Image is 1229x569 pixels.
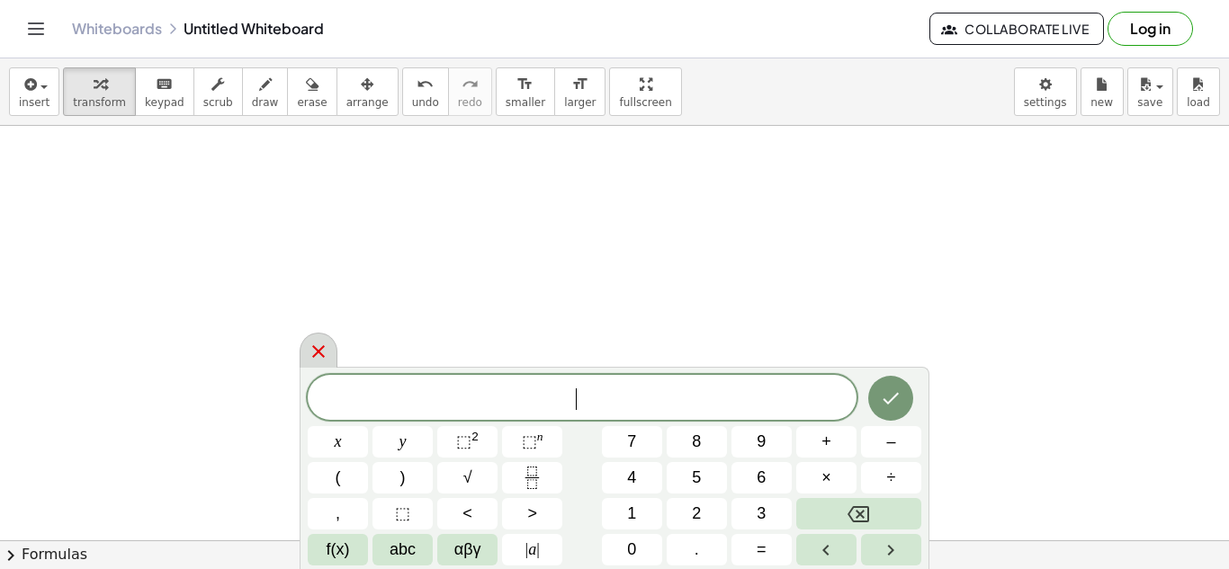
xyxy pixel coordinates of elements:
[886,430,895,454] span: –
[308,534,368,565] button: Functions
[731,498,792,529] button: 3
[335,430,342,454] span: x
[399,430,407,454] span: y
[506,96,545,109] span: smaller
[252,96,279,109] span: draw
[554,67,606,116] button: format_sizelarger
[454,538,481,562] span: αβγ
[145,96,184,109] span: keypad
[297,96,327,109] span: erase
[731,534,792,565] button: Equals
[821,466,831,490] span: ×
[402,67,449,116] button: undoundo
[796,426,857,458] button: Plus
[602,534,662,565] button: 0
[437,462,498,493] button: Square root
[564,96,596,109] span: larger
[527,502,537,526] span: >
[336,466,341,490] span: (
[821,430,831,454] span: +
[945,21,1089,37] span: Collaborate Live
[462,502,472,526] span: <
[308,462,368,493] button: (
[627,430,636,454] span: 7
[609,67,681,116] button: fullscreen
[576,388,587,410] span: ​
[448,67,492,116] button: redoredo
[627,502,636,526] span: 1
[502,534,562,565] button: Absolute value
[1108,12,1193,46] button: Log in
[692,502,701,526] span: 2
[602,426,662,458] button: 7
[731,462,792,493] button: 6
[536,540,540,558] span: |
[458,96,482,109] span: redo
[308,498,368,529] button: ,
[502,498,562,529] button: Greater than
[619,96,671,109] span: fullscreen
[502,462,562,493] button: Fraction
[19,96,49,109] span: insert
[525,540,529,558] span: |
[400,466,406,490] span: )
[417,74,434,95] i: undo
[156,74,173,95] i: keyboard
[757,538,767,562] span: =
[667,534,727,565] button: .
[861,426,921,458] button: Minus
[929,13,1104,45] button: Collaborate Live
[437,498,498,529] button: Less than
[537,430,543,443] sup: n
[1014,67,1077,116] button: settings
[522,432,537,450] span: ⬚
[372,426,433,458] button: y
[437,534,498,565] button: Greek alphabet
[412,96,439,109] span: undo
[462,74,479,95] i: redo
[695,538,699,562] span: .
[861,462,921,493] button: Divide
[692,430,701,454] span: 8
[868,376,913,421] button: Done
[193,67,243,116] button: scrub
[471,430,479,443] sup: 2
[456,432,471,450] span: ⬚
[1127,67,1173,116] button: save
[203,96,233,109] span: scrub
[757,430,766,454] span: 9
[606,167,966,437] iframe: Easiest Skeleton/Zombie Spawner XP Farm in Minecraft 1.21+ | Java & Bedrock Edition
[372,498,433,529] button: Placeholder
[627,466,636,490] span: 4
[287,67,336,116] button: erase
[346,96,389,109] span: arrange
[602,498,662,529] button: 1
[602,462,662,493] button: 4
[22,14,50,43] button: Toggle navigation
[796,498,921,529] button: Backspace
[861,534,921,565] button: Right arrow
[73,96,126,109] span: transform
[9,67,59,116] button: insert
[1081,67,1124,116] button: new
[496,67,555,116] button: format_sizesmaller
[336,67,399,116] button: arrange
[667,426,727,458] button: 8
[390,538,416,562] span: abc
[72,20,162,38] a: Whiteboards
[627,538,636,562] span: 0
[336,502,340,526] span: ,
[327,538,350,562] span: f(x)
[731,426,792,458] button: 9
[308,426,368,458] button: x
[757,466,766,490] span: 6
[796,462,857,493] button: Times
[1177,67,1220,116] button: load
[1024,96,1067,109] span: settings
[571,74,588,95] i: format_size
[667,462,727,493] button: 5
[1187,96,1210,109] span: load
[757,502,766,526] span: 3
[242,67,289,116] button: draw
[887,466,896,490] span: ÷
